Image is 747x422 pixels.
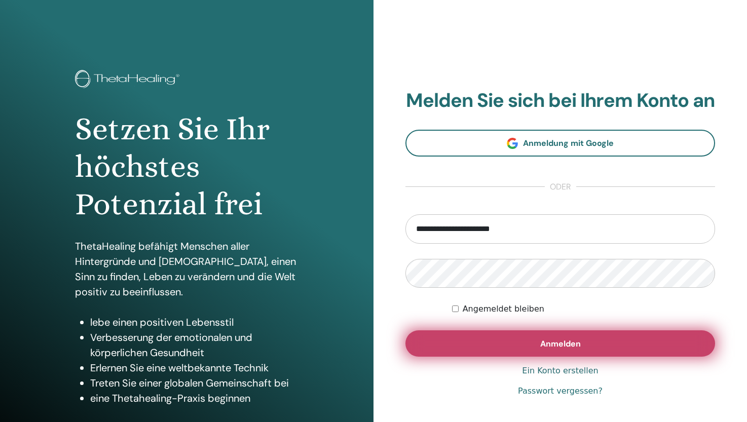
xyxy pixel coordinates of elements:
button: Anmelden [405,330,715,357]
a: Passwort vergessen? [518,385,603,397]
h2: Melden Sie sich bei Ihrem Konto an [405,89,715,112]
li: Treten Sie einer globalen Gemeinschaft bei [90,375,298,391]
li: Verbesserung der emotionalen und körperlichen Gesundheit [90,330,298,360]
label: Angemeldet bleiben [463,303,544,315]
span: Anmeldung mit Google [523,138,614,148]
li: eine Thetahealing-Praxis beginnen [90,391,298,406]
li: lebe einen positiven Lebensstil [90,315,298,330]
span: oder [545,181,576,193]
span: Anmelden [540,338,581,349]
h1: Setzen Sie Ihr höchstes Potenzial frei [75,110,298,223]
li: Erlernen Sie eine weltbekannte Technik [90,360,298,375]
p: ThetaHealing befähigt Menschen aller Hintergründe und [DEMOGRAPHIC_DATA], einen Sinn zu finden, L... [75,239,298,299]
a: Ein Konto erstellen [522,365,598,377]
div: Keep me authenticated indefinitely or until I manually logout [452,303,715,315]
a: Anmeldung mit Google [405,130,715,157]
